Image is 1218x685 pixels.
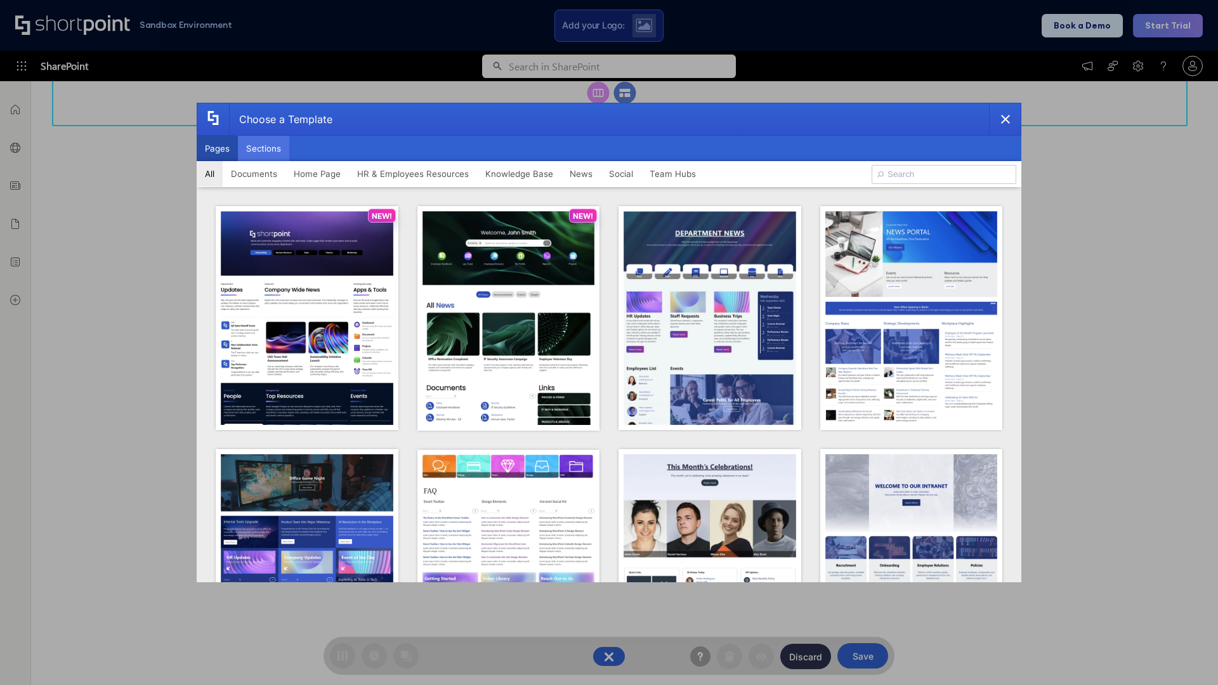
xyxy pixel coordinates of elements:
button: News [561,161,601,186]
div: Choose a Template [229,103,332,135]
button: Social [601,161,641,186]
p: NEW! [372,211,392,221]
button: Sections [238,136,289,161]
iframe: Chat Widget [1155,624,1218,685]
button: Documents [223,161,285,186]
p: NEW! [573,211,593,221]
div: template selector [197,103,1021,582]
button: Team Hubs [641,161,704,186]
button: Knowledge Base [477,161,561,186]
button: All [197,161,223,186]
button: Home Page [285,161,349,186]
button: Pages [197,136,238,161]
button: HR & Employees Resources [349,161,477,186]
input: Search [872,165,1016,184]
